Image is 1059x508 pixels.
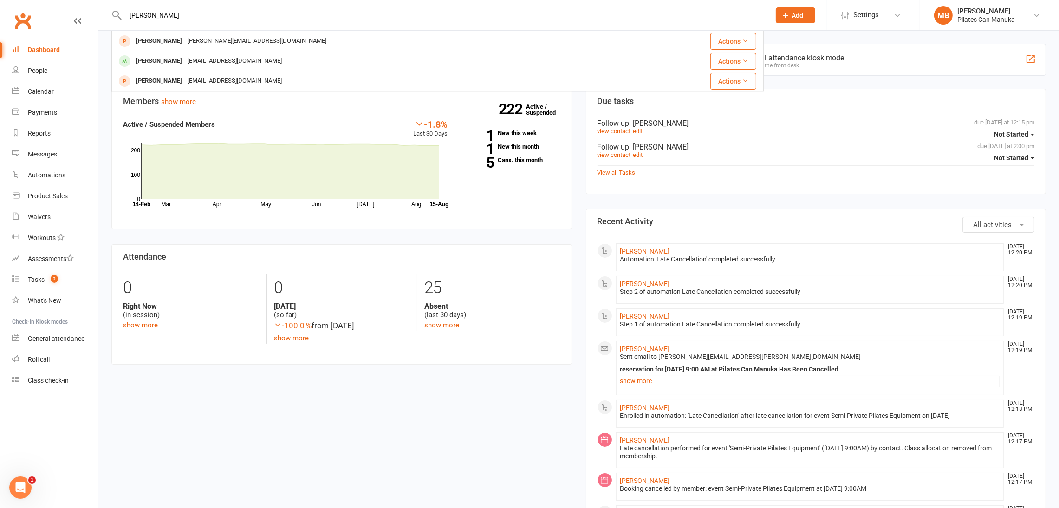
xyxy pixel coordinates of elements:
[12,248,98,269] a: Assessments
[12,81,98,102] a: Calendar
[28,476,36,484] span: 1
[620,247,670,255] a: [PERSON_NAME]
[598,128,631,135] a: view contact
[28,150,57,158] div: Messages
[461,143,560,150] a: 1New this month
[28,192,68,200] div: Product Sales
[28,335,84,342] div: General attendance
[12,349,98,370] a: Roll call
[620,412,1000,420] div: Enrolled in automation: 'Late Cancellation' after late cancellation for event Semi-Private Pilate...
[274,302,410,319] div: (so far)
[133,74,185,88] div: [PERSON_NAME]
[461,129,494,143] strong: 1
[741,53,845,62] div: General attendance kiosk mode
[1003,244,1034,256] time: [DATE] 12:20 PM
[11,9,34,33] a: Clubworx
[994,150,1034,166] button: Not Started
[424,274,560,302] div: 25
[620,374,1000,387] a: show more
[274,334,309,342] a: show more
[776,7,815,23] button: Add
[620,436,670,444] a: [PERSON_NAME]
[620,320,1000,328] div: Step 1 of automation Late Cancellation completed successfully
[413,119,448,139] div: Last 30 Days
[274,319,410,332] div: from [DATE]
[12,186,98,207] a: Product Sales
[274,302,410,311] strong: [DATE]
[710,53,756,70] button: Actions
[620,313,670,320] a: [PERSON_NAME]
[424,302,560,311] strong: Absent
[12,60,98,81] a: People
[185,54,285,68] div: [EMAIL_ADDRESS][DOMAIN_NAME]
[598,143,1035,151] div: Follow up
[133,34,185,48] div: [PERSON_NAME]
[123,97,560,106] h3: Members
[274,274,410,302] div: 0
[185,34,329,48] div: [PERSON_NAME][EMAIL_ADDRESS][DOMAIN_NAME]
[28,234,56,241] div: Workouts
[620,353,861,360] span: Sent email to [PERSON_NAME][EMAIL_ADDRESS][PERSON_NAME][DOMAIN_NAME]
[526,97,567,123] a: 222Active / Suspended
[28,255,74,262] div: Assessments
[12,269,98,290] a: Tasks 2
[633,151,643,158] a: edit
[28,297,61,304] div: What's New
[274,321,312,330] span: -100.0 %
[461,130,560,136] a: 1New this week
[853,5,879,26] span: Settings
[424,302,560,319] div: (last 30 days)
[12,370,98,391] a: Class kiosk mode
[973,221,1012,229] span: All activities
[51,275,58,283] span: 2
[499,102,526,116] strong: 222
[620,288,1000,296] div: Step 2 of automation Late Cancellation completed successfully
[630,143,689,151] span: : [PERSON_NAME]
[123,302,260,319] div: (in session)
[461,142,494,156] strong: 1
[28,109,57,116] div: Payments
[461,157,560,163] a: 5Canx. this month
[710,73,756,90] button: Actions
[12,144,98,165] a: Messages
[620,280,670,287] a: [PERSON_NAME]
[598,217,1035,226] h3: Recent Activity
[957,15,1015,24] div: Pilates Can Manuka
[598,169,636,176] a: View all Tasks
[161,98,196,106] a: show more
[28,377,69,384] div: Class check-in
[28,213,51,221] div: Waivers
[1003,400,1034,412] time: [DATE] 12:18 PM
[620,485,1000,493] div: Booking cancelled by member: event Semi-Private Pilates Equipment at [DATE] 9:00AM
[620,404,670,411] a: [PERSON_NAME]
[413,119,448,129] div: -1.8%
[598,151,631,158] a: view contact
[133,54,185,68] div: [PERSON_NAME]
[12,328,98,349] a: General attendance kiosk mode
[123,252,560,261] h3: Attendance
[12,39,98,60] a: Dashboard
[28,46,60,53] div: Dashboard
[598,119,1035,128] div: Follow up
[12,102,98,123] a: Payments
[598,97,1035,106] h3: Due tasks
[123,120,215,129] strong: Active / Suspended Members
[28,276,45,283] div: Tasks
[1003,433,1034,445] time: [DATE] 12:17 PM
[994,154,1028,162] span: Not Started
[994,130,1028,138] span: Not Started
[185,74,285,88] div: [EMAIL_ADDRESS][DOMAIN_NAME]
[710,33,756,50] button: Actions
[28,67,47,74] div: People
[1003,341,1034,353] time: [DATE] 12:19 PM
[994,126,1034,143] button: Not Started
[1003,276,1034,288] time: [DATE] 12:20 PM
[934,6,953,25] div: MB
[633,128,643,135] a: edit
[620,477,670,484] a: [PERSON_NAME]
[620,444,1000,460] div: Late cancellation performed for event 'Semi-Private Pilates Equipment' ([DATE] 9:00AM) by contact...
[28,356,50,363] div: Roll call
[28,171,65,179] div: Automations
[123,321,158,329] a: show more
[957,7,1015,15] div: [PERSON_NAME]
